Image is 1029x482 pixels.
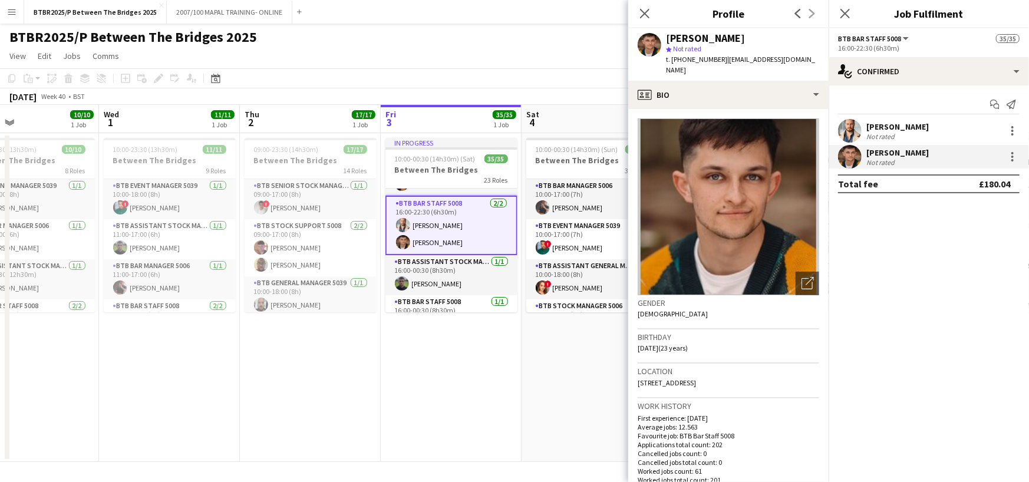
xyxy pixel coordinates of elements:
[206,166,226,175] span: 9 Roles
[245,219,377,276] app-card-role: BTB Stock support 50082/209:00-17:00 (8h)[PERSON_NAME][PERSON_NAME]
[625,166,649,175] span: 31 Roles
[628,81,829,109] div: Bio
[245,179,377,219] app-card-role: BTB Senior Stock Manager 50061/109:00-17:00 (8h)![PERSON_NAME]
[638,414,819,422] p: First experience: [DATE]
[113,145,178,154] span: 10:00-23:30 (13h30m)
[638,298,819,308] h3: Gender
[104,138,236,312] app-job-card: 10:00-23:30 (13h30m)11/11Between The Bridges9 RolesBTB Event Manager 50391/110:00-18:00 (8h)![PER...
[385,255,517,295] app-card-role: BTB Assistant Stock Manager 50061/116:00-00:30 (8h30m)[PERSON_NAME]
[628,6,829,21] h3: Profile
[245,276,377,316] app-card-role: BTB General Manager 50391/110:00-18:00 (8h)[PERSON_NAME]
[638,422,819,431] p: Average jobs: 12.563
[829,57,1029,85] div: Confirmed
[638,344,688,352] span: [DATE] (23 years)
[5,48,31,64] a: View
[344,145,367,154] span: 17/17
[638,431,819,440] p: Favourite job: BTB Bar Staff 5008
[104,299,236,360] app-card-role: BTB Bar Staff 50082/211:30-17:30 (6h)
[352,110,375,119] span: 17/17
[88,48,124,64] a: Comms
[122,200,129,207] span: !
[104,219,236,259] app-card-role: BTB Assistant Stock Manager 50061/111:00-17:00 (6h)[PERSON_NAME]
[525,115,539,129] span: 4
[344,166,367,175] span: 14 Roles
[33,48,56,64] a: Edit
[838,34,901,43] span: BTB Bar Staff 5008
[638,440,819,449] p: Applications total count: 202
[638,378,696,387] span: [STREET_ADDRESS]
[979,178,1010,190] div: £180.04
[212,120,234,129] div: 1 Job
[9,51,26,61] span: View
[263,200,270,207] span: !
[838,44,1020,52] div: 16:00-22:30 (6h30m)
[167,1,292,24] button: 2007/100 MAPAL TRAINING- ONLINE
[638,449,819,458] p: Cancelled jobs count: 0
[104,155,236,166] h3: Between The Bridges
[385,138,517,312] app-job-card: In progress10:00-00:30 (14h30m) (Sat)35/35Between The Bridges23 Roles![PERSON_NAME]BTB Bar Manage...
[385,295,517,335] app-card-role: BTB Bar Staff 50081/116:00-00:30 (8h30m)
[829,6,1029,21] h3: Job Fulfilment
[673,44,701,53] span: Not rated
[638,458,819,467] p: Cancelled jobs total count: 0
[638,332,819,342] h3: Birthday
[638,401,819,411] h3: Work history
[102,115,119,129] span: 1
[352,120,375,129] div: 1 Job
[245,109,259,120] span: Thu
[104,259,236,299] app-card-role: BTB Bar Manager 50061/111:00-17:00 (6h)[PERSON_NAME]
[203,145,226,154] span: 11/11
[254,145,319,154] span: 09:00-23:30 (14h30m)
[996,34,1020,43] span: 35/35
[63,51,81,61] span: Jobs
[838,178,878,190] div: Total fee
[484,176,508,184] span: 23 Roles
[65,166,85,175] span: 8 Roles
[73,92,85,101] div: BST
[526,299,658,339] app-card-role: BTB Stock Manager 50061/110:00-18:00 (8h)
[666,55,727,64] span: t. [PHONE_NUMBER]
[493,110,516,119] span: 35/35
[638,467,819,476] p: Worked jobs count: 61
[71,120,93,129] div: 1 Job
[385,138,517,147] div: In progress
[866,147,929,158] div: [PERSON_NAME]
[39,92,68,101] span: Week 40
[526,179,658,219] app-card-role: BTB Bar Manager 50061/110:00-17:00 (7h)[PERSON_NAME]
[70,110,94,119] span: 10/10
[385,109,396,120] span: Fri
[638,118,819,295] img: Crew avatar or photo
[526,155,658,166] h3: Between The Bridges
[211,110,235,119] span: 11/11
[245,138,377,312] app-job-card: 09:00-23:30 (14h30m)17/17Between The Bridges14 RolesBTB Senior Stock Manager 50061/109:00-17:00 (...
[638,366,819,377] h3: Location
[104,109,119,120] span: Wed
[384,115,396,129] span: 3
[545,240,552,247] span: !
[243,115,259,129] span: 2
[838,34,911,43] button: BTB Bar Staff 5008
[866,132,897,141] div: Not rated
[625,145,649,154] span: 39/39
[536,145,618,154] span: 10:00-00:30 (14h30m) (Sun)
[245,155,377,166] h3: Between The Bridges
[493,120,516,129] div: 1 Job
[526,109,539,120] span: Sat
[395,154,476,163] span: 10:00-00:30 (14h30m) (Sat)
[666,55,815,74] span: | [EMAIL_ADDRESS][DOMAIN_NAME]
[58,48,85,64] a: Jobs
[24,1,167,24] button: BTBR2025/P Between The Bridges 2025
[638,309,708,318] span: [DEMOGRAPHIC_DATA]
[666,33,745,44] div: [PERSON_NAME]
[62,145,85,154] span: 10/10
[9,28,257,46] h1: BTBR2025/P Between The Bridges 2025
[9,91,37,103] div: [DATE]
[104,179,236,219] app-card-role: BTB Event Manager 50391/110:00-18:00 (8h)![PERSON_NAME]
[796,272,819,295] div: Open photos pop-in
[93,51,119,61] span: Comms
[526,138,658,312] app-job-card: 10:00-00:30 (14h30m) (Sun)39/39Between The Bridges31 RolesBTB Bar Manager 50061/110:00-17:00 (7h)...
